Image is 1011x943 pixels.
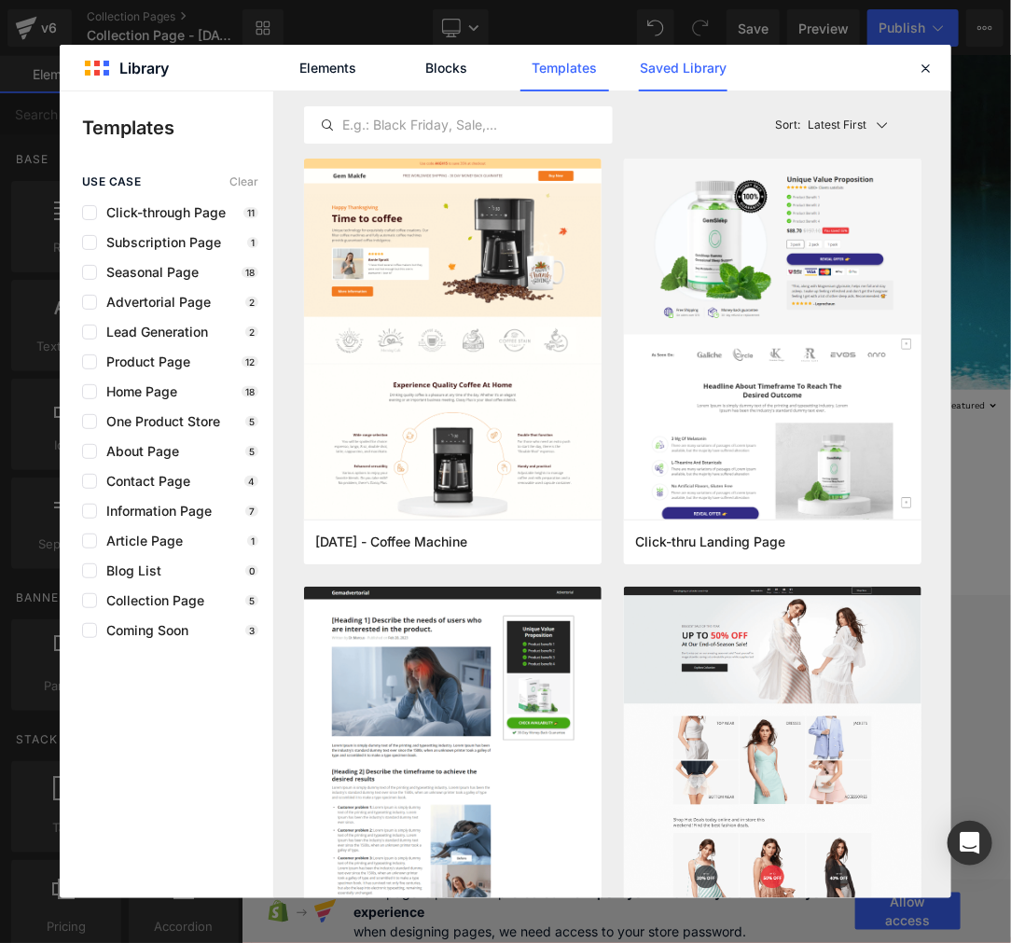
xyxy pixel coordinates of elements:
[948,821,992,866] div: Open Intercom Messenger
[97,504,212,519] span: Information Page
[97,295,211,310] span: Advertorial Page
[245,565,258,576] p: 0
[247,535,258,547] p: 1
[97,534,183,548] span: Article Page
[245,297,258,308] p: 2
[97,593,204,608] span: Collection Page
[245,446,258,457] p: 5
[97,235,221,250] span: Subscription Page
[245,326,258,338] p: 2
[97,474,190,489] span: Contact Page
[82,114,273,142] p: Templates
[97,444,179,459] span: About Page
[97,354,190,369] span: Product Page
[242,386,258,397] p: 18
[769,106,922,144] button: Latest FirstSort:Latest First
[776,118,801,132] span: Sort:
[520,45,609,91] a: Templates
[229,175,258,188] span: Clear
[242,356,258,367] p: 12
[315,534,467,550] span: Thanksgiving - Coffee Machine
[244,476,258,487] p: 4
[97,205,226,220] span: Click-through Page
[305,114,612,136] input: E.g.: Black Friday, Sale,...
[245,595,258,606] p: 5
[245,625,258,636] p: 3
[97,384,177,399] span: Home Page
[635,534,785,550] span: Click-thru Landing Page
[245,416,258,427] p: 5
[97,265,199,280] span: Seasonal Page
[247,237,258,248] p: 1
[97,563,161,578] span: Blog List
[243,207,258,218] p: 11
[97,325,208,340] span: Lead Generation
[284,45,372,91] a: Elements
[522,587,607,633] span: 12 products
[402,45,491,91] a: Blocks
[809,117,867,133] p: Latest First
[97,623,188,638] span: Coming Soon
[639,45,727,91] a: Saved Library
[82,175,141,188] span: use case
[245,506,258,517] p: 7
[97,414,220,429] span: One Product Store
[242,267,258,278] p: 18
